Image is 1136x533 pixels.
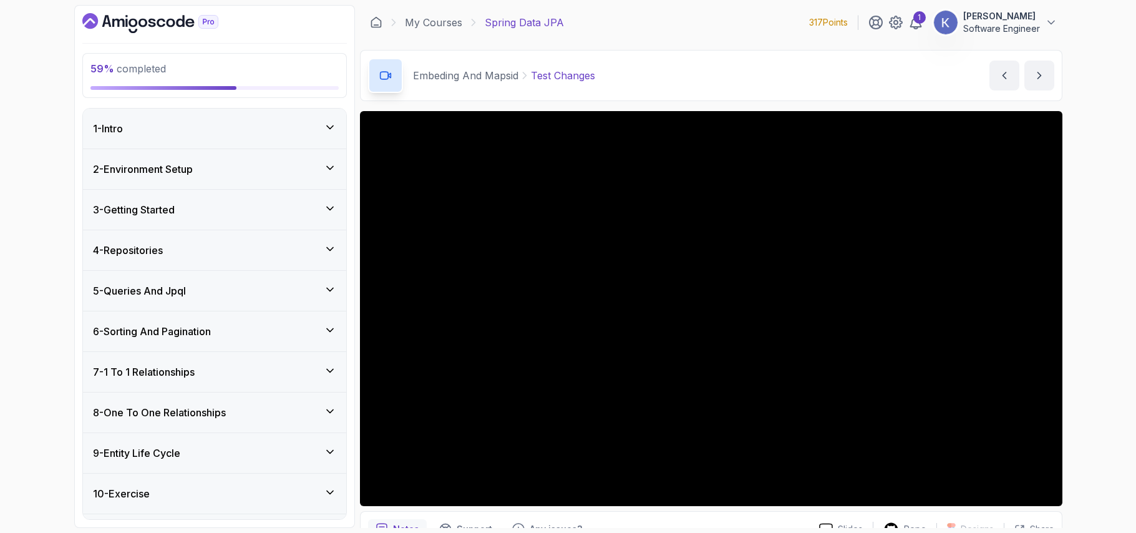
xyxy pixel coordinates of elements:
a: My Courses [405,15,462,30]
a: Dashboard [82,13,247,33]
p: Test Changes [531,68,595,83]
div: 1 [913,11,926,24]
h3: 1 - Intro [93,121,123,136]
h3: 6 - Sorting And Pagination [93,324,211,339]
p: Software Engineer [963,22,1040,35]
p: Spring Data JPA [485,15,564,30]
h3: 5 - Queries And Jpql [93,283,186,298]
button: 10-Exercise [83,474,346,514]
button: 5-Queries And Jpql [83,271,346,311]
h3: 10 - Exercise [93,486,150,501]
h3: 7 - 1 To 1 Relationships [93,364,195,379]
button: previous content [989,61,1019,90]
h3: 3 - Getting Started [93,202,175,217]
a: Dashboard [370,16,382,29]
button: 8-One To One Relationships [83,393,346,433]
span: completed [90,62,166,75]
iframe: chat widget [1059,455,1136,514]
button: 9-Entity Life Cycle [83,433,346,473]
iframe: 8 - Test Changes [360,111,1062,506]
a: 1 [908,15,923,30]
button: user profile image[PERSON_NAME]Software Engineer [933,10,1057,35]
button: 6-Sorting And Pagination [83,311,346,351]
p: [PERSON_NAME] [963,10,1040,22]
h3: 2 - Environment Setup [93,162,193,177]
h3: 4 - Repositories [93,243,163,258]
button: next content [1024,61,1054,90]
img: user profile image [934,11,958,34]
p: Embeding And Mapsid [413,68,518,83]
button: 4-Repositories [83,230,346,270]
h3: 9 - Entity Life Cycle [93,446,180,461]
button: 7-1 To 1 Relationships [83,352,346,392]
button: 3-Getting Started [83,190,346,230]
button: 2-Environment Setup [83,149,346,189]
h3: 8 - One To One Relationships [93,405,226,420]
button: 1-Intro [83,109,346,149]
p: 317 Points [809,16,848,29]
span: 59 % [90,62,114,75]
